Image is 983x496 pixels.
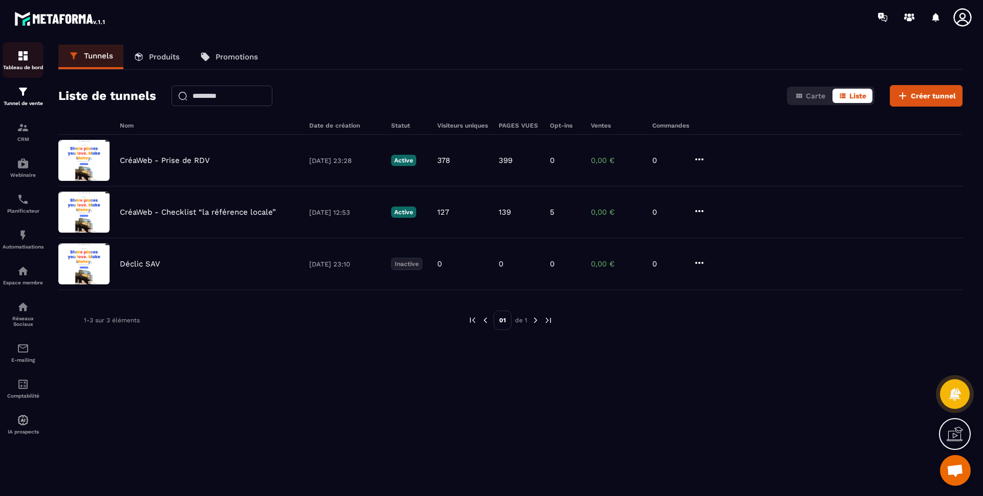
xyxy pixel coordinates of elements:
p: 0 [550,259,554,268]
a: Tunnels [58,45,123,69]
p: Produits [149,52,180,61]
h6: Statut [391,122,427,129]
img: automations [17,414,29,426]
h6: Visiteurs uniques [437,122,488,129]
p: 5 [550,208,554,217]
img: formation [17,86,29,98]
p: 0 [499,259,503,268]
p: Tunnels [84,51,113,60]
p: 0 [652,156,683,165]
p: 0 [550,156,554,165]
p: Inactive [391,258,422,270]
p: Comptabilité [3,393,44,399]
h6: Date de création [309,122,381,129]
h2: Liste de tunnels [58,86,156,106]
p: IA prospects [3,429,44,435]
span: Créer tunnel [911,91,956,101]
p: 127 [437,208,449,217]
p: 399 [499,156,512,165]
img: scheduler [17,193,29,205]
img: prev [481,316,490,325]
img: logo [14,9,106,28]
button: Créer tunnel [890,85,963,107]
p: 0 [652,259,683,268]
img: accountant [17,378,29,390]
p: [DATE] 23:10 [309,260,381,268]
h6: Nom [120,122,299,129]
img: formation [17,121,29,134]
p: de 1 [515,316,527,324]
button: Carte [789,89,831,103]
p: 0 [437,259,442,268]
p: Tunnel de vente [3,100,44,106]
p: Planificateur [3,208,44,214]
a: automationsautomationsWebinaire [3,150,44,185]
p: 01 [494,311,511,330]
p: CréaWeb - Prise de RDV [120,156,210,165]
img: formation [17,50,29,62]
img: email [17,342,29,355]
img: next [544,316,553,325]
button: Liste [832,89,872,103]
a: automationsautomationsAutomatisations [3,221,44,257]
a: social-networksocial-networkRéseaux Sociaux [3,293,44,335]
img: image [58,140,110,181]
img: automations [17,229,29,241]
p: Automatisations [3,244,44,250]
a: formationformationTableau de bord [3,42,44,78]
p: 1-3 sur 3 éléments [84,317,140,324]
p: Tableau de bord [3,65,44,70]
a: Produits [123,45,190,69]
p: 0,00 € [591,208,642,217]
p: Réseaux Sociaux [3,316,44,327]
img: social-network [17,301,29,313]
a: automationsautomationsEspace membre [3,257,44,293]
a: emailemailE-mailing [3,335,44,370]
img: automations [17,265,29,277]
p: E-mailing [3,357,44,363]
p: Déclic SAV [120,259,160,268]
a: accountantaccountantComptabilité [3,370,44,406]
a: Ouvrir le chat [940,455,971,486]
img: automations [17,157,29,170]
p: 0,00 € [591,259,642,268]
span: Liste [849,92,866,100]
h6: Opt-ins [550,122,581,129]
p: CréaWeb - Checklist “la référence locale” [120,208,276,217]
p: [DATE] 12:53 [309,209,381,216]
p: Promotions [216,52,258,61]
a: Promotions [190,45,268,69]
h6: PAGES VUES [499,122,540,129]
img: next [531,316,540,325]
img: prev [468,316,477,325]
h6: Commandes [652,122,689,129]
img: image [58,192,110,233]
p: [DATE] 23:28 [309,157,381,164]
p: Espace membre [3,280,44,285]
a: formationformationTunnel de vente [3,78,44,114]
a: formationformationCRM [3,114,44,150]
p: 0,00 € [591,156,642,165]
p: 0 [652,208,683,217]
p: Active [391,206,416,218]
img: image [58,243,110,284]
p: 378 [437,156,450,165]
span: Carte [806,92,825,100]
a: schedulerschedulerPlanificateur [3,185,44,221]
p: CRM [3,136,44,142]
h6: Ventes [591,122,642,129]
p: Active [391,155,416,166]
p: 139 [499,208,511,217]
p: Webinaire [3,172,44,178]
